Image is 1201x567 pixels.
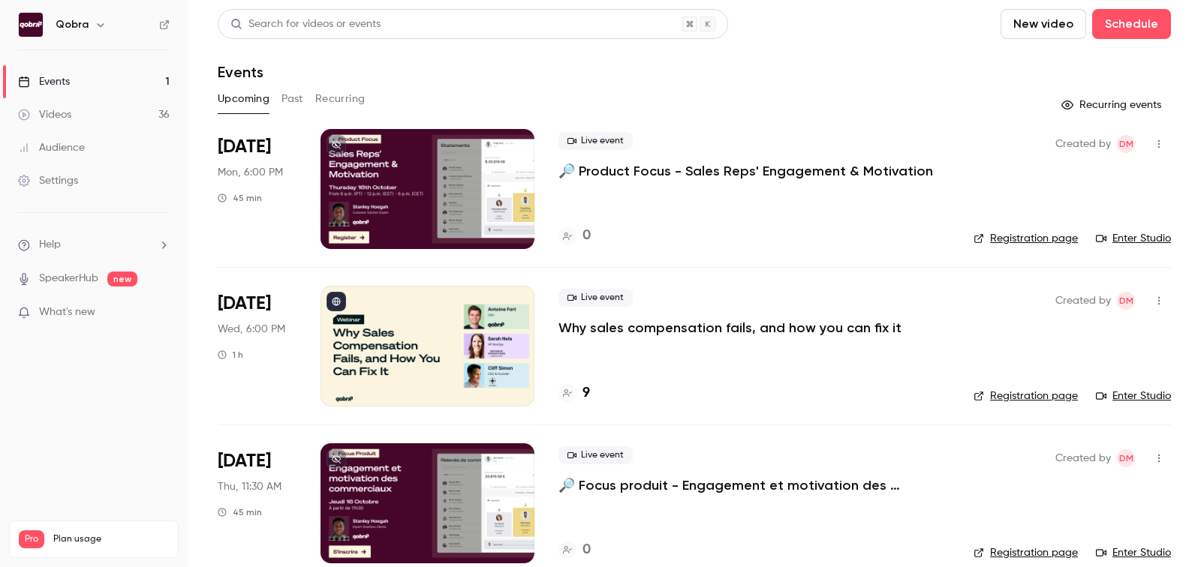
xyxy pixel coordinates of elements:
[974,231,1078,246] a: Registration page
[230,16,381,32] div: Search for videos or events
[1117,449,1135,467] span: Dylan Manceau
[582,540,591,560] h4: 0
[56,17,89,32] h6: Qobra
[1055,135,1111,153] span: Created by
[1055,449,1111,467] span: Created by
[39,304,95,320] span: What's new
[18,140,85,155] div: Audience
[1096,231,1171,246] a: Enter Studio
[218,292,271,316] span: [DATE]
[107,271,137,286] span: new
[18,173,78,188] div: Settings
[1119,449,1133,467] span: DM
[1119,292,1133,310] span: DM
[18,107,71,122] div: Videos
[1117,135,1135,153] span: Dylan Manceau
[218,135,271,159] span: [DATE]
[218,63,263,81] h1: Events
[218,506,262,518] div: 45 min
[218,349,243,361] div: 1 h
[218,129,296,249] div: Sep 29 Mon, 6:00 PM (Europe/Paris)
[39,271,98,286] a: SpeakerHub
[558,132,633,150] span: Live event
[315,87,366,111] button: Recurring
[1096,388,1171,403] a: Enter Studio
[218,165,283,180] span: Mon, 6:00 PM
[558,383,590,403] a: 9
[218,87,269,111] button: Upcoming
[558,162,933,180] a: 🔎 Product Focus - Sales Reps' Engagement & Motivation
[281,87,303,111] button: Past
[218,449,271,473] span: [DATE]
[218,322,285,337] span: Wed, 6:00 PM
[558,540,591,560] a: 0
[53,533,169,545] span: Plan usage
[974,388,1078,403] a: Registration page
[218,286,296,406] div: Oct 8 Wed, 6:00 PM (Europe/Paris)
[19,530,44,548] span: Pro
[19,13,43,37] img: Qobra
[1117,292,1135,310] span: Dylan Manceau
[1096,545,1171,560] a: Enter Studio
[218,443,296,563] div: Oct 16 Thu, 11:30 AM (Europe/Paris)
[1001,9,1086,39] button: New video
[558,476,950,494] a: 🔎 Focus produit - Engagement et motivation des commerciaux
[18,74,70,89] div: Events
[582,226,591,246] h4: 0
[1119,135,1133,153] span: DM
[558,226,591,246] a: 0
[218,192,262,204] div: 45 min
[558,446,633,464] span: Live event
[558,289,633,307] span: Live event
[1055,93,1171,117] button: Recurring events
[1055,292,1111,310] span: Created by
[218,479,281,494] span: Thu, 11:30 AM
[582,383,590,403] h4: 9
[558,319,902,337] a: Why sales compensation fails, and how you can fix it
[18,237,170,253] li: help-dropdown-opener
[974,545,1078,560] a: Registration page
[39,237,61,253] span: Help
[1092,9,1171,39] button: Schedule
